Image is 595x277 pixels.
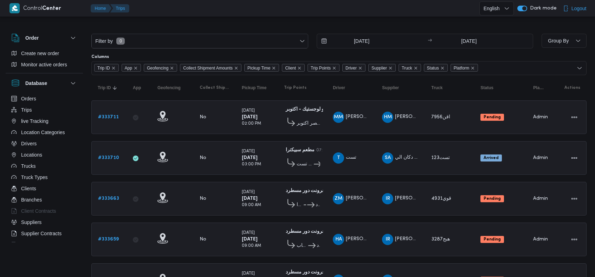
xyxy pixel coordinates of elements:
[21,240,39,249] span: Devices
[431,196,451,201] span: قوي4931
[333,112,344,123] div: Muhammad Marawan Diab
[6,48,83,73] div: Order
[533,196,548,201] span: Admin
[297,119,320,128] span: اجيليتى لوجيستيكس مصر اكتوبر
[386,234,390,245] span: IR
[272,66,276,70] button: Remove Pickup Time from selection in this group
[21,117,48,125] span: live Tracking
[242,115,258,119] b: [DATE]
[116,38,125,45] span: 0 available filters
[242,231,255,235] small: [DATE]
[111,66,116,70] button: Remove Trip ID from selection in this group
[200,85,229,91] span: Collect Shipment Amounts
[8,160,80,172] button: Trucks
[451,64,478,72] span: Platform
[414,66,418,70] button: Remove Truck from selection in this group
[382,193,393,204] div: Ibrahem Rmdhan Ibrahem Athman AbobIsha
[286,148,315,152] b: مطعم سبيكترا
[91,4,112,13] button: Home
[527,6,557,11] span: Dark mode
[533,237,548,242] span: Admin
[144,64,177,72] span: Geofencing
[234,66,238,70] button: Remove Collect Shipment Amounts from selection in this group
[384,112,392,123] span: HM
[95,37,114,45] span: Filter by
[147,64,168,72] span: Geofencing
[480,154,502,161] span: Arrived
[21,60,67,69] span: Monitor active orders
[402,64,412,72] span: Truck
[480,114,504,121] span: Pending
[98,194,119,203] a: #333663
[333,85,345,91] span: Driver
[242,109,255,113] small: [DATE]
[286,107,351,112] b: مصنع بونجورنو لوجستيك - اكتوبر
[8,127,80,138] button: Location Categories
[98,115,119,119] b: # 333711
[564,85,580,91] span: Actions
[242,122,261,126] small: 02:00 PM
[569,234,580,245] button: Actions
[286,229,325,234] b: فرونت دور مسطرد
[388,66,393,70] button: Remove Supplier from selection in this group
[569,152,580,164] button: Actions
[533,115,548,119] span: Admin
[395,196,492,200] span: [PERSON_NAME][DATE] [PERSON_NAME]
[9,3,20,13] img: X8yXhbKr1z7QwAAAABJRU5ErkJggg==
[297,160,313,169] span: تست [DEMOGRAPHIC_DATA]
[170,66,174,70] button: Remove Geofencing from selection in this group
[480,236,504,243] span: Pending
[431,115,450,119] span: اقن7956
[282,64,305,72] span: Client
[480,195,504,202] span: Pending
[8,104,80,116] button: Trips
[484,237,501,242] b: Pending
[7,249,30,270] iframe: chat widget
[157,85,181,91] span: Geofencing
[242,163,261,166] small: 03:00 PM
[97,64,110,72] span: Trip ID
[25,79,47,87] h3: Database
[242,196,258,201] b: [DATE]
[480,85,493,91] span: Status
[8,116,80,127] button: live Tracking
[382,234,393,245] div: Ibrahem Rmdhan Ibrahem Athman AbobIsha
[242,156,258,160] b: [DATE]
[427,64,439,72] span: Status
[21,196,42,204] span: Branches
[297,242,307,250] span: باندا ماركت الرحاب
[454,64,470,72] span: Platform
[371,64,387,72] span: Supplier
[98,85,111,91] span: Trip ID; Sorted in descending order
[382,85,399,91] span: Supplier
[471,66,475,70] button: Remove Platform from selection in this group
[134,66,138,70] button: Remove App from selection in this group
[330,82,372,93] button: Driver
[242,85,266,91] span: Pickup Time
[42,6,61,11] b: Center
[286,189,325,193] b: فرونت دور مسطرد
[200,155,206,161] div: No
[308,64,339,72] span: Trip Points
[21,162,35,170] span: Trucks
[571,4,587,13] span: Logout
[98,113,119,121] a: #333711
[577,65,582,71] button: Open list of options
[346,196,386,200] span: [PERSON_NAME]
[242,237,258,242] b: [DATE]
[533,85,545,91] span: Platform
[284,85,306,91] span: Trip Points
[333,193,344,204] div: Zaiad Muhammad Awad Muhammad
[200,114,206,120] div: No
[133,85,141,91] span: App
[242,244,261,248] small: 09:00 AM
[317,34,397,48] input: Press the down key to open a popover containing a calendar.
[569,112,580,123] button: Actions
[21,49,59,58] span: Create new order
[112,85,118,91] svg: Sorted in descending order
[239,82,274,93] button: Pickup Time
[337,152,340,164] span: T
[431,156,450,160] span: تست123
[424,64,448,72] span: Status
[548,38,569,44] span: Group By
